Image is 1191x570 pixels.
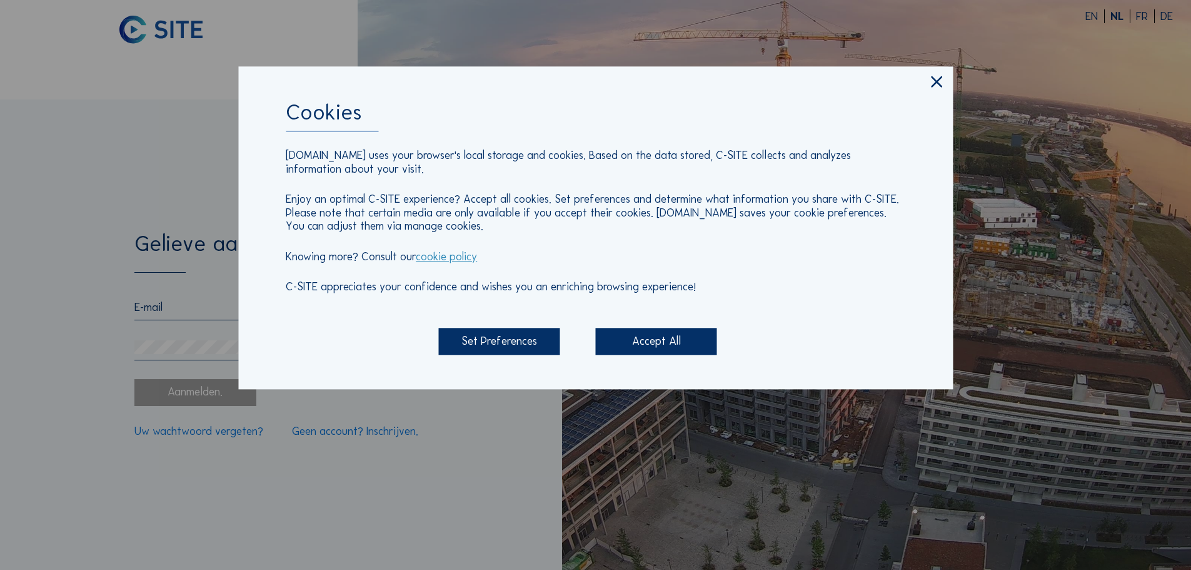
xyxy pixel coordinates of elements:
[596,328,717,355] div: Accept All
[286,281,905,294] p: C-SITE appreciates your confidence and wishes you an enriching browsing experience!
[438,328,560,355] div: Set Preferences
[286,101,905,131] div: Cookies
[416,250,477,263] a: cookie policy
[286,150,905,176] p: [DOMAIN_NAME] uses your browser's local storage and cookies. Based on the data stored, C-SITE col...
[286,250,905,263] p: Knowing more? Consult our
[286,193,905,233] p: Enjoy an optimal C-SITE experience? Accept all cookies. Set preferences and determine what inform...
